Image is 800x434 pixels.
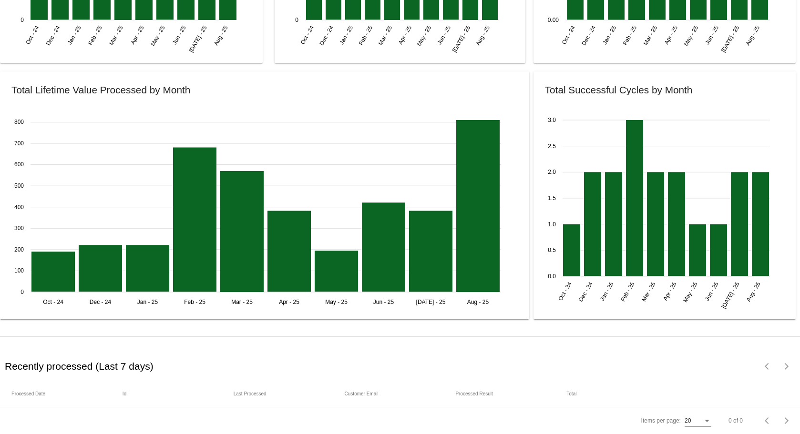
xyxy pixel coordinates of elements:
[149,24,166,47] text: May - 25
[577,281,594,303] text: Dec - 24
[358,24,374,46] text: Feb - 25
[580,24,597,47] text: Dec - 24
[548,195,556,202] text: 1.5
[619,281,636,303] text: Feb - 25
[777,411,796,430] button: Next page
[21,289,24,295] text: 0
[14,268,24,274] text: 100
[416,24,433,47] text: May - 25
[14,246,24,253] text: 200
[642,24,658,46] text: Mar - 25
[90,299,112,305] text: Dec - 24
[373,299,394,305] text: Jun - 25
[234,391,345,396] mat-header-cell: Last Processed
[703,281,719,302] text: Jun - 25
[213,24,229,47] text: Aug - 25
[66,24,82,46] text: Jan - 25
[682,281,699,303] text: May - 25
[745,281,761,303] text: Aug - 25
[279,299,299,305] text: Apr - 25
[548,273,556,280] text: 0.0
[14,161,24,168] text: 600
[436,24,452,46] text: Jun - 25
[621,24,638,46] text: Feb - 25
[548,247,556,253] text: 0.5
[325,299,348,305] text: May - 25
[455,391,566,396] mat-header-cell: Processed Result
[451,24,472,53] text: [DATE] - 25
[744,24,761,47] text: Aug - 25
[14,119,24,126] text: 800
[5,361,154,372] h2: Recently processed (Last 7 days)
[21,17,24,23] text: 0
[728,417,743,424] div: 0 of 0
[548,143,556,150] text: 2.5
[548,117,556,123] text: 3.0
[758,411,777,430] button: Previous page
[598,281,615,302] text: Jan - 25
[685,417,691,424] span: 20
[662,281,678,302] text: Apr - 25
[548,169,556,175] text: 2.0
[547,17,559,23] text: 0.00
[45,24,62,47] text: Dec - 24
[720,281,740,310] text: [DATE] - 25
[557,281,573,302] text: Oct - 24
[345,391,456,396] mat-header-cell: Customer Email
[188,24,208,53] text: [DATE] - 25
[184,299,205,305] text: Feb - 25
[777,357,796,376] button: Next page
[566,391,677,396] mat-header-cell: Total
[641,417,681,424] div: Items per page:
[24,24,41,45] text: Oct - 24
[14,140,24,147] text: 700
[137,299,158,305] text: Jan - 25
[720,24,740,53] text: [DATE] - 25
[640,281,657,303] text: Mar - 25
[416,299,446,305] text: [DATE] - 25
[338,24,355,46] text: Jan - 25
[171,24,187,46] text: Jun - 25
[377,24,394,46] text: Mar - 25
[548,221,556,228] text: 1.0
[397,24,413,45] text: Apr - 25
[318,24,335,47] text: Dec - 24
[545,84,693,95] h2: Total Successful Cycles by Month
[685,418,711,424] mat-select: Items per page:
[14,182,24,189] text: 500
[682,24,699,47] text: May - 25
[601,24,617,46] text: Jan - 25
[231,299,253,305] text: Mar - 25
[467,299,489,305] text: Aug - 25
[43,299,63,305] text: Oct - 24
[14,225,24,232] text: 300
[123,391,234,396] mat-header-cell: Id
[11,391,123,396] mat-header-cell: Processed Date
[108,24,124,46] text: Mar - 25
[14,204,24,211] text: 400
[475,24,492,47] text: Aug - 25
[129,24,145,45] text: Apr - 25
[663,24,679,45] text: Apr - 25
[296,17,299,23] text: 0
[299,24,316,45] text: Oct - 24
[11,84,190,95] h2: Total Lifetime Value Processed by Month
[704,24,720,46] text: Jun - 25
[560,24,576,45] text: Oct - 24
[87,24,103,46] text: Feb - 25
[758,357,777,376] button: Previous page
